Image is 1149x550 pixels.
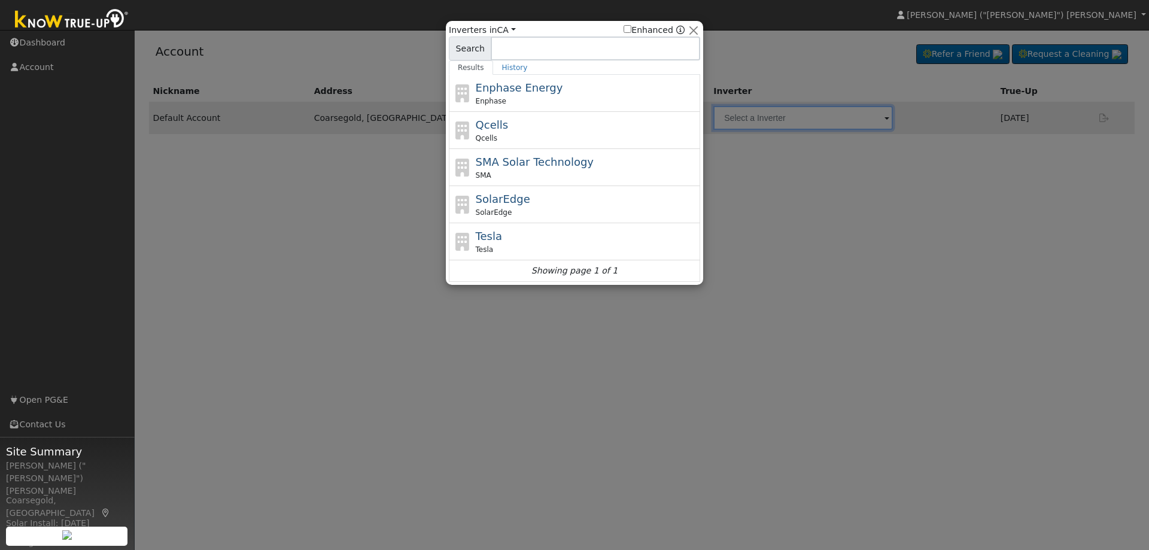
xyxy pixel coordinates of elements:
span: Search [449,37,491,60]
a: CA [497,25,515,35]
span: Inverters in [449,24,516,37]
span: SMA [476,170,491,181]
label: Enhanced [624,24,673,37]
div: Coarsegold, [GEOGRAPHIC_DATA] [6,494,128,519]
i: Showing page 1 of 1 [531,265,618,277]
div: System Size: 16.40 kW [6,527,128,539]
span: Qcells [476,133,497,144]
a: History [493,60,537,75]
span: SolarEdge [476,193,530,205]
span: Tesla [476,244,494,255]
span: SolarEdge [476,207,512,218]
a: Enhanced Providers [676,25,685,35]
span: Site Summary [6,443,128,460]
span: Tesla [476,230,502,242]
span: Show enhanced providers [624,24,685,37]
span: Enphase [476,96,506,107]
span: Qcells [476,118,509,131]
input: Enhanced [624,25,631,33]
div: [PERSON_NAME] ("[PERSON_NAME]") [PERSON_NAME] [6,460,128,497]
span: [PERSON_NAME] ("[PERSON_NAME]") [PERSON_NAME] [907,10,1136,20]
span: SMA Solar Technology [476,156,594,168]
img: retrieve [62,530,72,540]
a: Results [449,60,493,75]
span: Enphase Energy [476,81,563,94]
img: Know True-Up [9,7,135,34]
a: Map [101,508,111,518]
div: Solar Install: [DATE] [6,517,128,530]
